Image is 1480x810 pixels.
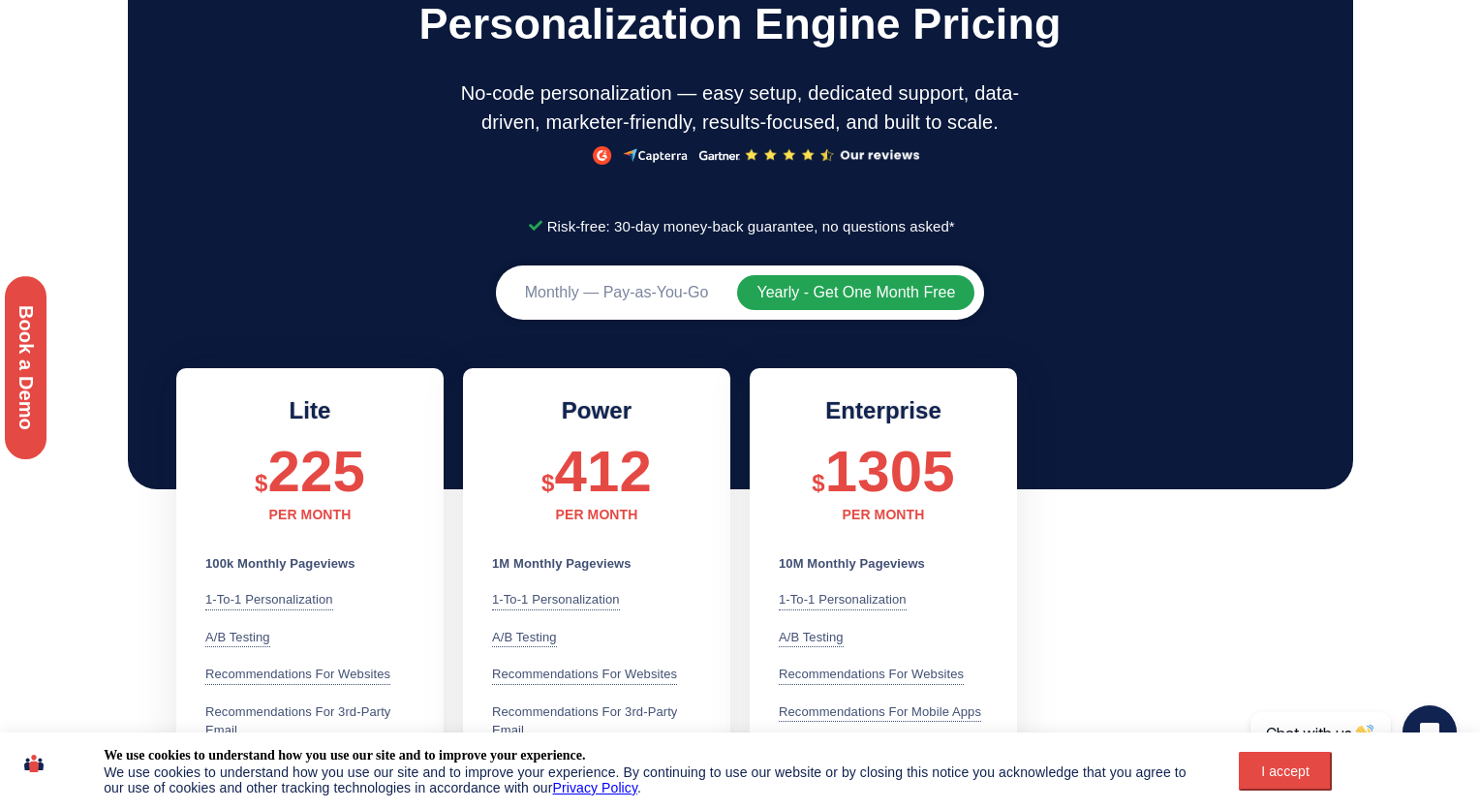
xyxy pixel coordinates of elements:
div: Recommendations for mobile apps [779,702,981,723]
div: Recommendations for websites [492,665,677,685]
div: A/B testing [205,628,270,648]
div: Recommendations for websites [779,665,964,685]
h2: Power [492,397,701,425]
div: A/B testing [492,628,557,648]
b: 10M Monthly Pageviews [779,556,925,571]
h2: Enterprise [779,397,988,425]
div: We use cookies to understand how you use our site and to improve your experience. [104,747,585,764]
div: I accept [1250,763,1320,779]
div: A/B testing [779,628,844,648]
div: 1-to-1 Personalization [492,590,620,610]
button: I accept [1239,752,1332,791]
a: Privacy Policy [553,780,638,795]
div: Recommendations for 3rd-party email [205,702,415,741]
span: 412 [555,439,652,504]
span: $ [541,470,554,496]
span: 225 [268,439,365,504]
button: Monthly — Pay-as-You-Go [506,275,728,310]
div: 1-to-1 Personalization [205,590,333,610]
span: Risk-free: 30-day money-back guarantee, no questions asked* [542,211,955,242]
span: 1305 [825,439,955,504]
div: Recommendations for websites [205,665,390,685]
b: 1M Monthly Pageviews [492,556,632,571]
span: Monthly — Pay-as-You-Go [525,285,709,300]
div: Recommendations for 3rd-party email [492,702,701,741]
span: $ [255,470,267,496]
p: No-code personalization — easy setup, dedicated support, data-driven, marketer-friendly, results-... [457,78,1024,137]
button: Yearly - Get One Month Free [737,275,974,310]
b: 100k Monthly Pageviews [205,556,355,571]
div: We use cookies to understand how you use our site and to improve your experience. By continuing t... [104,764,1194,795]
div: 1-to-1 Personalization [779,590,907,610]
h2: Lite [205,397,415,425]
span: Yearly - Get One Month Free [756,285,955,300]
span: $ [812,470,824,496]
